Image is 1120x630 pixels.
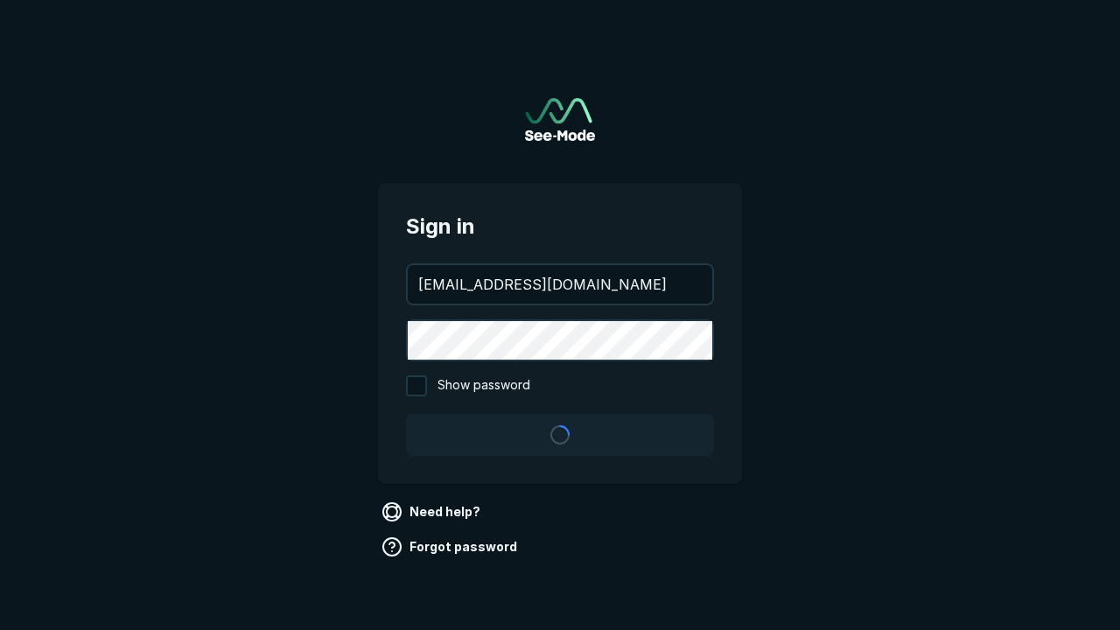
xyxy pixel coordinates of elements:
a: Forgot password [378,533,524,561]
input: your@email.com [408,265,712,304]
span: Sign in [406,211,714,242]
span: Show password [437,375,530,396]
a: Go to sign in [525,98,595,141]
img: See-Mode Logo [525,98,595,141]
a: Need help? [378,498,487,526]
